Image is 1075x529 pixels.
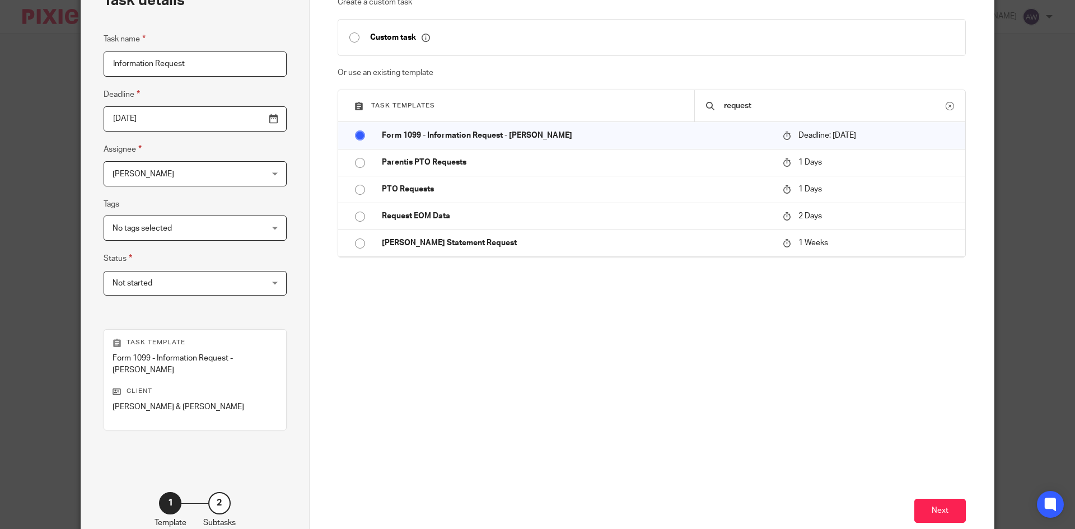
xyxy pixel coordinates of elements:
p: Parentis PTO Requests [382,157,772,168]
span: [PERSON_NAME] [113,170,174,178]
p: Or use an existing template [338,67,966,78]
input: Search... [723,100,946,112]
p: Request EOM Data [382,210,772,222]
div: 1 [159,492,181,514]
p: Custom task [370,32,430,43]
p: PTO Requests [382,184,772,195]
p: Task template [113,338,278,347]
div: 2 [208,492,231,514]
p: [PERSON_NAME] Statement Request [382,237,772,249]
label: Tags [104,199,119,210]
span: 2 Days [798,212,822,220]
p: Subtasks [203,517,236,528]
span: 1 Days [798,185,822,193]
span: Deadline: [DATE] [798,132,856,139]
span: 1 Days [798,158,822,166]
label: Deadline [104,88,140,101]
span: Task templates [371,102,435,109]
button: Next [914,499,966,523]
p: Client [113,387,278,396]
p: Template [155,517,186,528]
label: Assignee [104,143,142,156]
p: Form 1099 - Information Request - [PERSON_NAME] [113,353,278,376]
label: Status [104,252,132,265]
p: [PERSON_NAME] & [PERSON_NAME] [113,401,278,413]
input: Pick a date [104,106,287,132]
span: 1 Weeks [798,239,828,247]
span: Not started [113,279,152,287]
p: Form 1099 - Information Request - [PERSON_NAME] [382,130,772,141]
input: Task name [104,52,287,77]
span: No tags selected [113,224,172,232]
label: Task name [104,32,146,45]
